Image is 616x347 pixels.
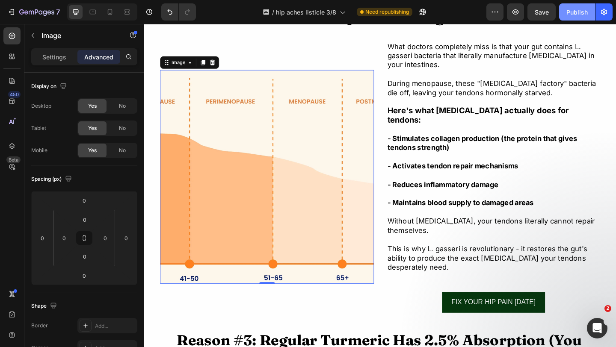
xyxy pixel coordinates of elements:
div: Add... [95,322,135,330]
input: 0 [76,269,93,282]
div: Shape [31,300,59,312]
button: 7 [3,3,64,21]
strong: - Stimulates collagen production (the protein that gives tendons strength) [264,120,471,139]
p: Advanced [84,53,113,62]
input: 0px [99,232,112,244]
span: hip aches listicle 3/8 [276,8,336,17]
input: 0px [76,213,93,226]
div: Tablet [31,124,46,132]
input: 0px [76,250,93,263]
span: No [119,124,126,132]
strong: - Reduces inflammatory damage [264,170,385,179]
input: 0 [76,194,93,207]
p: Settings [42,53,66,62]
div: Border [31,322,48,329]
span: Save [535,9,549,16]
strong: Here's what [MEDICAL_DATA] actually does for tendons: [264,89,462,109]
p: Image [41,30,114,41]
span: / [272,8,274,17]
input: 0 [36,232,49,244]
span: Yes [88,124,97,132]
div: Display on [31,81,68,92]
span: FIX YOUR HIP PAIN [DATE] [334,298,426,306]
strong: - Activates tendon repair mechanisms [264,150,407,159]
span: Yes [88,147,97,154]
a: FIX YOUR HIP PAIN [DATE] [324,291,436,314]
span: Yes [88,102,97,110]
div: Spacing (px) [31,173,74,185]
input: 0 [120,232,133,244]
div: Desktop [31,102,51,110]
div: Publish [566,8,588,17]
div: Beta [6,156,21,163]
div: Undo/Redo [161,3,196,21]
input: 0px [58,232,71,244]
div: Mobile [31,147,47,154]
strong: - Maintains blood supply to damaged areas [264,190,423,199]
span: No [119,102,126,110]
span: What doctors completely miss is that your gut contains L. gasseri bacteria that literally manufac... [264,20,490,49]
iframe: Design area [144,24,616,347]
span: During menopause, these "[MEDICAL_DATA] factory" bacteria die off, leaving your tendons hormonall... [264,60,492,79]
p: 7 [56,7,60,17]
span: 2 [604,305,611,312]
span: Need republishing [365,8,409,16]
span: Without [MEDICAL_DATA], your tendons literally cannot repair themselves. [264,210,490,229]
div: 450 [8,91,21,98]
button: Save [527,3,556,21]
span: No [119,147,126,154]
iframe: Intercom live chat [587,318,607,338]
span: This is why L. gasseri is revolutionary - it restores the gut's ability to produce the exact [MED... [264,240,482,269]
button: Publish [559,3,595,21]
